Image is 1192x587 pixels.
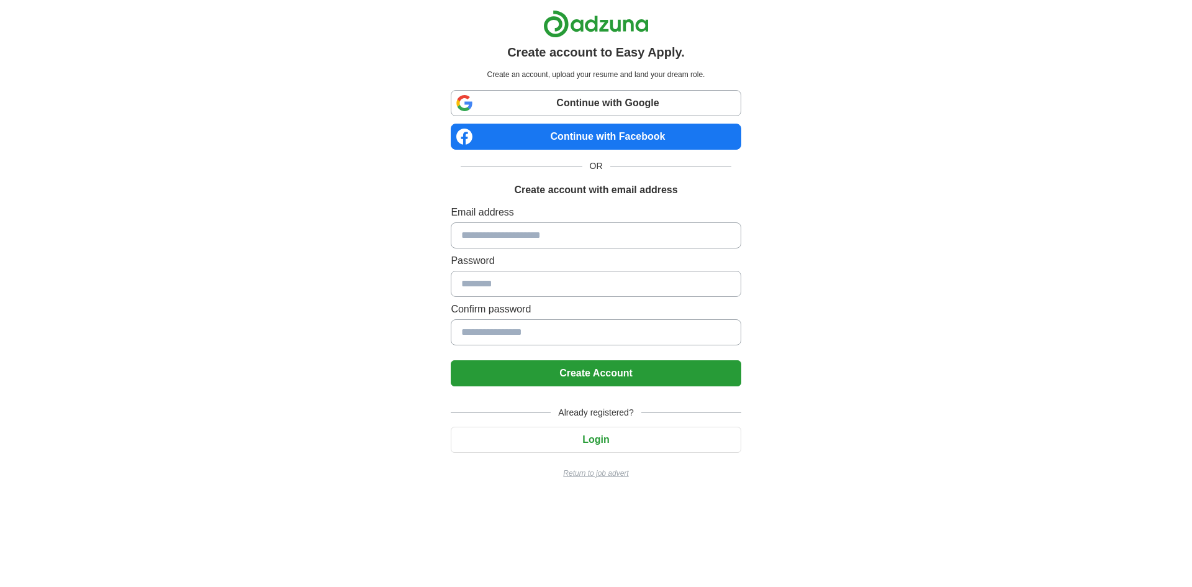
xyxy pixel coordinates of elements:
[507,43,685,61] h1: Create account to Easy Apply.
[451,124,741,150] a: Continue with Facebook
[551,406,641,419] span: Already registered?
[451,360,741,386] button: Create Account
[451,434,741,445] a: Login
[582,160,610,173] span: OR
[514,183,677,198] h1: Create account with email address
[451,253,741,268] label: Password
[451,205,741,220] label: Email address
[453,69,738,80] p: Create an account, upload your resume and land your dream role.
[451,90,741,116] a: Continue with Google
[451,468,741,479] a: Return to job advert
[543,10,649,38] img: Adzuna logo
[451,302,741,317] label: Confirm password
[451,427,741,453] button: Login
